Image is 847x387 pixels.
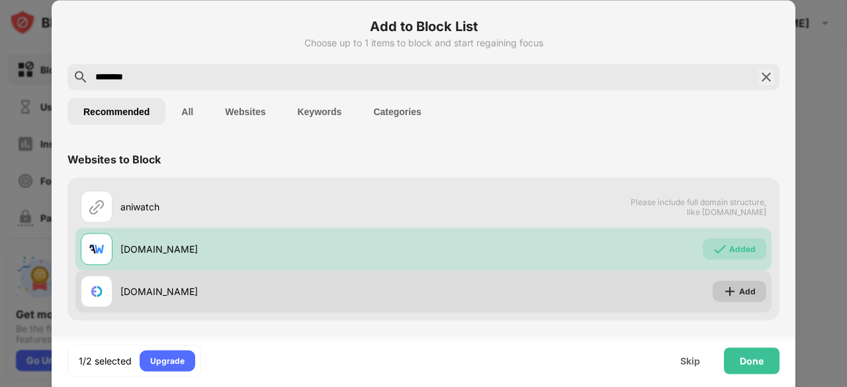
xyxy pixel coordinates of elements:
[73,69,89,85] img: search.svg
[680,355,700,366] div: Skip
[758,69,774,85] img: search-close
[67,16,780,36] h6: Add to Block List
[120,242,423,256] div: [DOMAIN_NAME]
[630,196,766,216] span: Please include full domain structure, like [DOMAIN_NAME]
[89,283,105,299] img: favicons
[740,355,764,366] div: Done
[67,37,780,48] div: Choose up to 1 items to block and start regaining focus
[165,98,209,124] button: All
[89,198,105,214] img: url.svg
[739,284,756,298] div: Add
[89,241,105,257] img: favicons
[79,354,132,367] div: 1/2 selected
[67,98,165,124] button: Recommended
[67,152,161,165] div: Websites to Block
[120,284,423,298] div: [DOMAIN_NAME]
[729,242,756,255] div: Added
[150,354,185,367] div: Upgrade
[120,200,423,214] div: aniwatch
[281,98,357,124] button: Keywords
[357,98,437,124] button: Categories
[209,98,281,124] button: Websites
